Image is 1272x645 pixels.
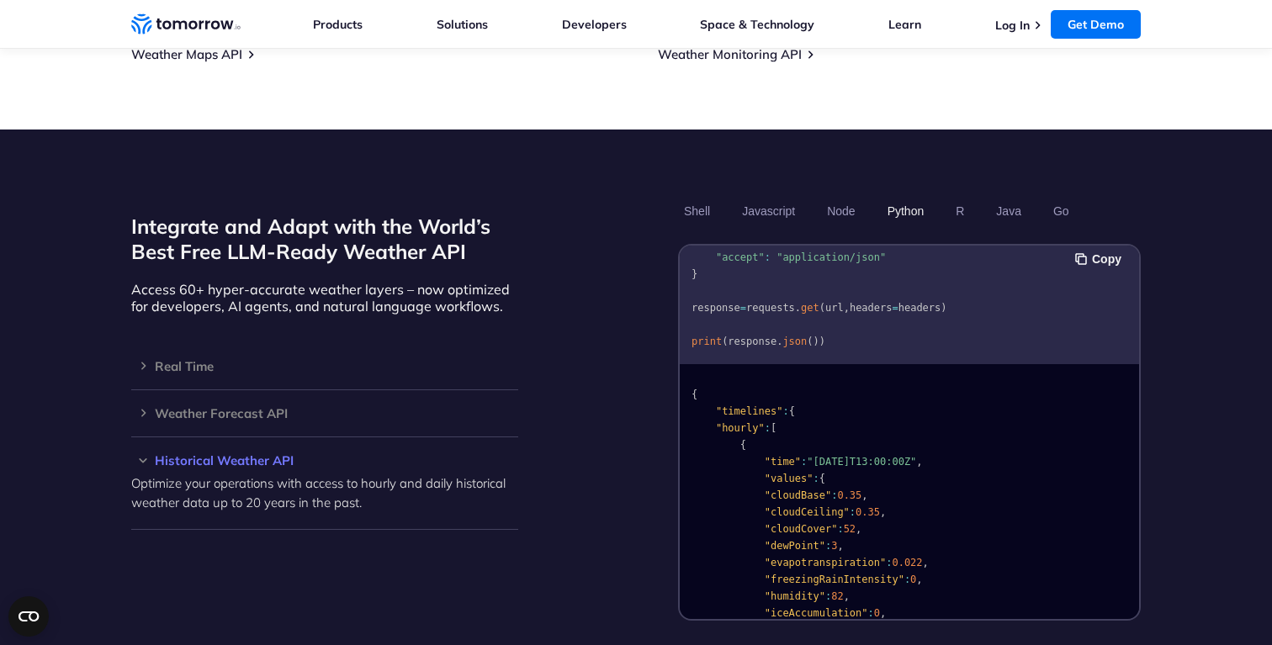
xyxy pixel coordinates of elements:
button: Shell [678,197,716,225]
span: 52 [844,523,856,535]
span: url [825,302,844,314]
span: } [692,268,697,280]
span: , [880,607,886,619]
a: Log In [995,18,1030,33]
button: Javascript [736,197,801,225]
span: , [837,540,843,552]
span: ) [941,302,946,314]
p: Access 60+ hyper-accurate weather layers – now optimized for developers, AI agents, and natural l... [131,281,518,315]
span: : [814,473,819,484]
button: Node [821,197,861,225]
span: 0.35 [856,506,880,518]
span: ) [819,336,825,347]
span: json [782,336,807,347]
span: "cloudCeiling" [765,506,850,518]
span: , [880,506,886,518]
span: . [795,302,801,314]
button: Open CMP widget [8,596,49,637]
span: "time" [765,456,801,468]
h2: Integrate and Adapt with the World’s Best Free LLM-Ready Weather API [131,214,518,264]
span: "evapotranspiration" [765,557,887,568]
span: 0 [910,574,916,585]
span: response [692,302,740,314]
span: , [844,302,850,314]
span: { [789,405,795,417]
span: = [740,302,746,314]
p: Optimize your operations with access to hourly and daily historical weather data up to 20 years i... [131,473,518,512]
span: , [923,557,929,568]
span: "application/json" [776,251,886,263]
h3: Real Time [131,360,518,373]
a: Space & Technology [700,17,814,32]
span: ( [819,302,825,314]
span: : [825,540,831,552]
span: { [819,473,825,484]
span: : [850,506,856,518]
span: "[DATE]T13:00:00Z" [807,456,916,468]
span: print [692,336,722,347]
span: : [801,456,807,468]
a: Weather Monitoring API [658,46,802,62]
a: Products [313,17,363,32]
span: : [765,422,771,434]
span: { [746,235,752,246]
a: Learn [888,17,921,32]
span: : [837,523,843,535]
span: : [765,251,771,263]
span: ( [807,336,813,347]
span: , [856,523,861,535]
span: get [801,302,819,314]
span: , [916,574,922,585]
span: ( [722,336,728,347]
span: "humidity" [765,590,825,602]
span: "cloudBase" [765,489,831,501]
span: = [892,302,898,314]
span: "hourly" [716,422,765,434]
a: Solutions [437,17,488,32]
span: = [734,235,740,246]
span: : [782,405,788,417]
span: "values" [765,473,814,484]
span: 0 [874,607,880,619]
span: : [868,607,874,619]
span: , [916,456,922,468]
span: "iceAccumulation" [765,607,868,619]
span: headers [692,235,734,246]
span: : [831,489,837,501]
h3: Weather Forecast API [131,407,518,420]
button: Go [1047,197,1075,225]
span: 0.022 [892,557,922,568]
span: requests [746,302,795,314]
button: Copy [1075,250,1126,268]
span: ) [814,336,819,347]
span: 0.35 [837,489,861,501]
span: headers [898,302,941,314]
span: , [844,590,850,602]
span: : [886,557,892,568]
a: Get Demo [1051,10,1141,39]
span: . [776,336,782,347]
span: { [740,439,746,451]
h3: Historical Weather API [131,454,518,467]
a: Home link [131,12,241,37]
a: Developers [562,17,627,32]
span: "timelines" [716,405,782,417]
span: "dewPoint" [765,540,825,552]
span: "accept" [716,251,765,263]
span: : [825,590,831,602]
button: R [950,197,970,225]
button: Java [990,197,1027,225]
span: 3 [831,540,837,552]
span: { [692,389,697,400]
span: 82 [831,590,843,602]
span: headers [850,302,893,314]
span: "cloudCover" [765,523,838,535]
span: , [861,489,867,501]
a: Weather Maps API [131,46,242,62]
span: response [728,336,776,347]
span: [ [771,422,776,434]
span: : [904,574,910,585]
button: Python [882,197,930,225]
